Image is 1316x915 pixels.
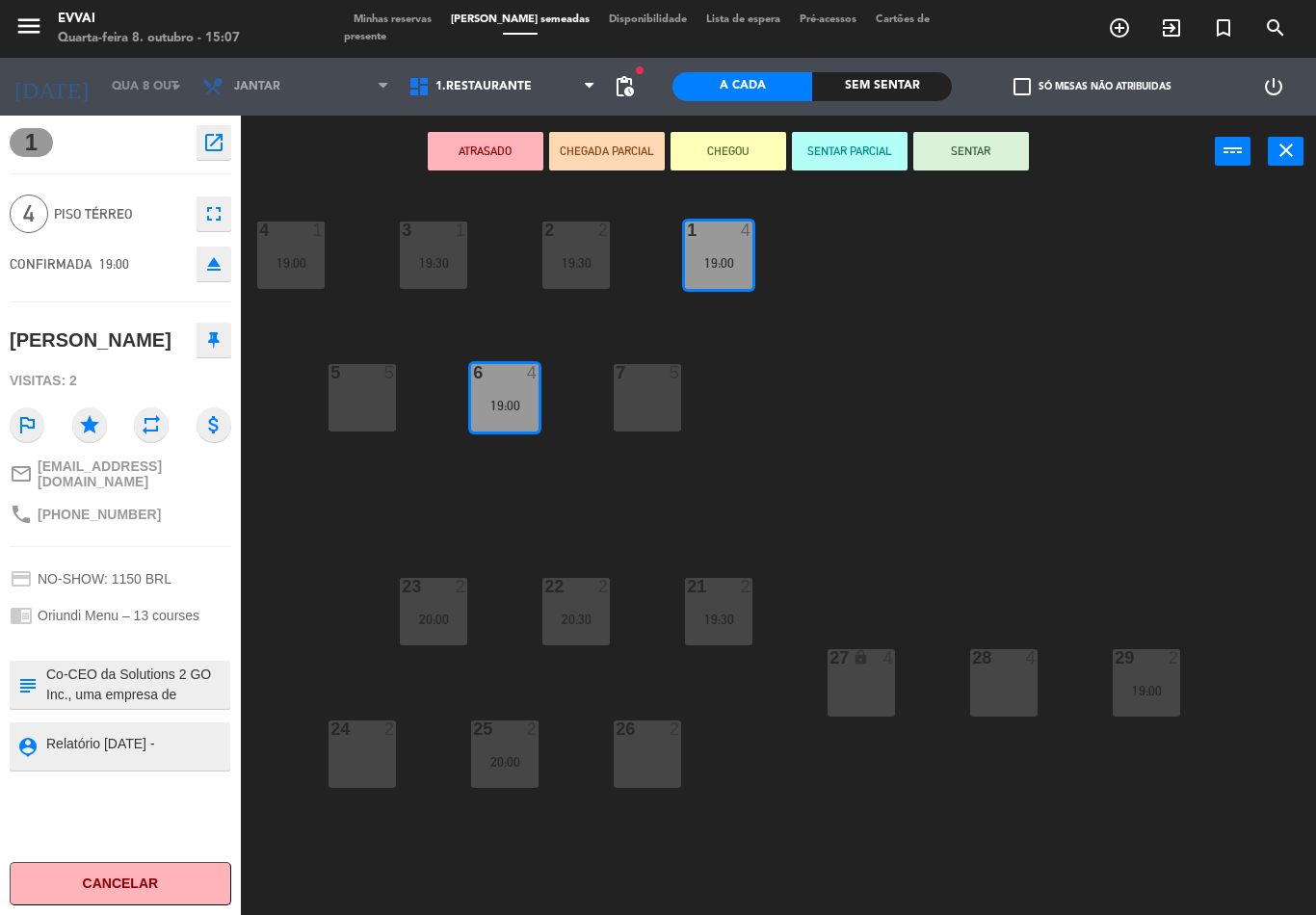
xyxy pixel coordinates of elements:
[54,203,187,225] span: Piso Térreo
[1169,649,1180,667] div: 2
[473,364,474,381] div: 6
[10,604,33,627] i: chrome_reader_mode
[10,407,44,442] i: outlined_flag
[10,462,33,485] i: mail_outline
[1222,139,1245,162] i: power_input
[344,14,930,42] span: Cartões de presente
[792,132,908,170] button: SENTAR PARCIAL
[234,80,280,93] span: Jantar
[527,720,539,738] div: 2
[259,222,260,239] div: 4
[10,128,53,157] span: 1
[1250,12,1302,44] span: PESQUISA
[1262,75,1285,98] i: power_settings_new
[202,202,225,225] i: fullscreen
[428,132,543,170] button: ATRASADO
[402,222,403,239] div: 3
[670,720,681,738] div: 2
[542,613,610,626] div: 20:30
[99,256,129,272] span: 19:00
[1215,137,1250,166] button: power_input
[790,14,866,25] span: Pré-acessos
[671,132,786,170] button: CHEGOU
[598,578,610,595] div: 2
[10,256,92,272] span: CONFIRMADA
[134,407,169,442] i: repeat
[58,29,240,48] div: Quarta-feira 8. outubro - 15:07
[10,364,231,398] div: Visitas: 2
[16,674,38,695] i: subject
[435,80,532,93] span: 1.Restaurante
[542,256,610,270] div: 19:30
[599,14,697,25] span: Disponibilidade
[1198,12,1250,44] span: Reserva especial
[741,578,752,595] div: 2
[1013,78,1171,95] label: Só mesas não atribuidas
[741,222,752,239] div: 4
[634,65,645,76] span: fiber_manual_record
[10,862,231,905] button: Cancelar
[687,578,688,595] div: 21
[1093,12,1145,44] span: RESERVAR MESA
[1264,16,1287,39] i: search
[1145,12,1198,44] span: WALK IN
[544,578,545,595] div: 22
[853,649,869,666] i: lock
[1275,139,1298,162] i: close
[16,736,38,757] i: person_pin
[616,364,617,381] div: 7
[58,10,240,29] div: Evvai
[384,364,396,381] div: 5
[330,364,331,381] div: 5
[38,458,231,489] span: [EMAIL_ADDRESS][DOMAIN_NAME]
[972,649,973,667] div: 28
[598,222,610,239] div: 2
[616,720,617,738] div: 26
[913,132,1029,170] button: SENTAR
[402,578,403,595] div: 23
[10,503,33,526] i: phone
[1108,16,1131,39] i: add_circle_outline
[72,407,107,442] i: star
[685,256,752,270] div: 19:00
[197,196,231,231] button: fullscreen
[1212,16,1235,39] i: turned_in_not
[344,14,441,25] span: Minhas reservas
[1113,684,1180,697] div: 19:00
[400,613,467,626] div: 20:00
[613,75,636,98] span: pending_actions
[471,399,539,412] div: 19:00
[197,407,231,442] i: attach_money
[10,195,48,233] span: 4
[829,649,830,667] div: 27
[313,222,325,239] div: 1
[10,567,33,590] i: credit_card
[202,252,225,275] i: eject
[38,507,161,522] span: [PHONE_NUMBER]
[257,256,325,270] div: 19:00
[400,256,467,270] div: 19:30
[10,458,231,489] a: mail_outline[EMAIL_ADDRESS][DOMAIN_NAME]
[14,12,43,40] i: menu
[1026,649,1038,667] div: 4
[1268,137,1303,166] button: close
[330,720,331,738] div: 24
[202,131,225,154] i: open_in_new
[883,649,895,667] div: 4
[456,222,467,239] div: 1
[197,125,231,160] button: open_in_new
[1160,16,1183,39] i: exit_to_app
[471,755,539,769] div: 20:00
[527,364,539,381] div: 4
[473,720,474,738] div: 25
[456,578,467,595] div: 2
[441,14,599,25] span: [PERSON_NAME] semeadas
[10,325,171,356] div: [PERSON_NAME]
[812,72,952,101] div: Sem sentar
[672,72,812,101] div: A cada
[685,613,752,626] div: 19:30
[544,222,545,239] div: 2
[549,132,665,170] button: CHEGADA PARCIAL
[165,75,188,98] i: arrow_drop_down
[38,571,171,587] span: NO-SHOW: 1150 BRL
